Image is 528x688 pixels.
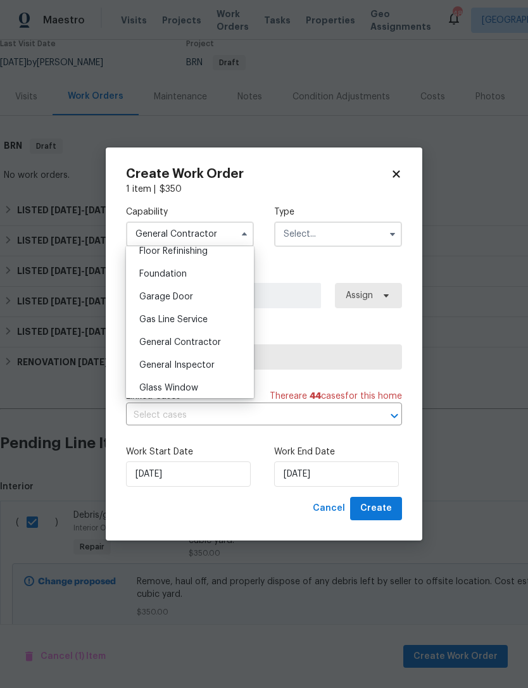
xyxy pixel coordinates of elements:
[126,222,254,247] input: Select...
[386,407,403,425] button: Open
[360,501,392,516] span: Create
[274,461,399,487] input: M/D/YYYY
[139,315,208,324] span: Gas Line Service
[126,183,402,196] div: 1 item |
[126,461,251,487] input: M/D/YYYY
[274,446,402,458] label: Work End Date
[310,392,321,401] span: 44
[346,289,373,302] span: Assign
[139,292,193,301] span: Garage Door
[274,206,402,218] label: Type
[126,267,402,280] label: Work Order Manager
[308,497,350,520] button: Cancel
[313,501,345,516] span: Cancel
[274,222,402,247] input: Select...
[139,270,187,278] span: Foundation
[139,247,208,256] span: Floor Refinishing
[126,328,402,341] label: Trade Partner
[139,338,221,347] span: General Contractor
[126,446,254,458] label: Work Start Date
[237,227,252,242] button: Hide options
[126,406,367,425] input: Select cases
[139,361,215,370] span: General Inspector
[270,390,402,403] span: There are case s for this home
[126,168,391,180] h2: Create Work Order
[126,206,254,218] label: Capability
[350,497,402,520] button: Create
[137,351,391,363] span: Select trade partner
[385,227,400,242] button: Show options
[139,384,198,392] span: Glass Window
[160,185,182,194] span: $ 350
